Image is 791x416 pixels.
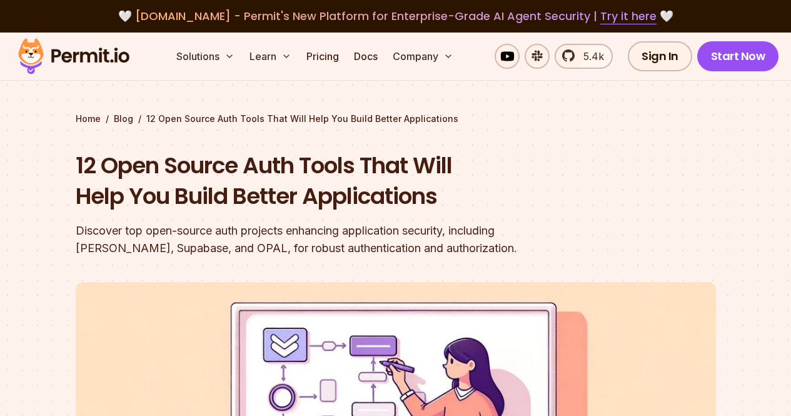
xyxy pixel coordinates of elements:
button: Solutions [171,44,239,69]
a: Try it here [600,8,657,24]
a: Sign In [628,41,692,71]
div: 🤍 🤍 [30,8,761,25]
img: Permit logo [13,35,135,78]
a: Docs [349,44,383,69]
a: Home [76,113,101,125]
a: 5.4k [555,44,613,69]
h1: 12 Open Source Auth Tools That Will Help You Build Better Applications [76,150,556,212]
a: Start Now [697,41,779,71]
button: Company [388,44,458,69]
button: Learn [244,44,296,69]
div: Discover top open-source auth projects enhancing application security, including [PERSON_NAME], S... [76,222,556,257]
div: / / [76,113,716,125]
a: Blog [114,113,133,125]
a: Pricing [301,44,344,69]
span: 5.4k [576,49,604,64]
span: [DOMAIN_NAME] - Permit's New Platform for Enterprise-Grade AI Agent Security | [135,8,657,24]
